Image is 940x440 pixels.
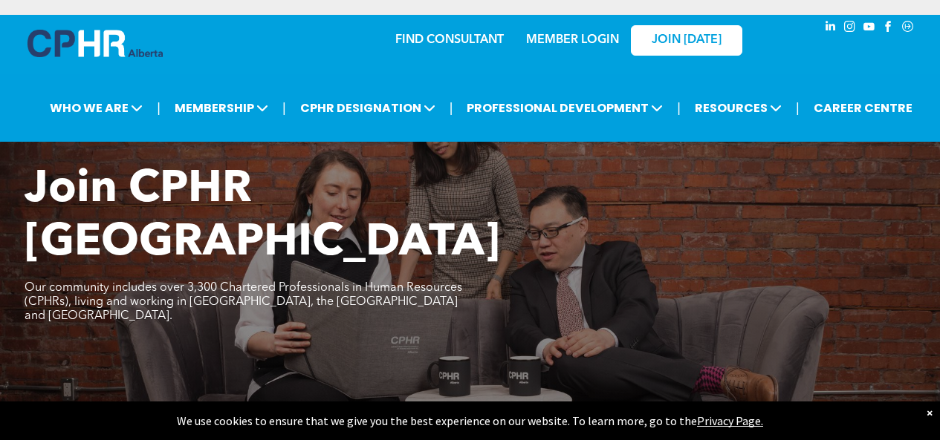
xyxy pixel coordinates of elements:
span: Join CPHR [GEOGRAPHIC_DATA] [25,168,500,266]
a: linkedin [823,19,839,39]
a: facebook [881,19,897,39]
li: | [796,93,800,123]
span: PROFESSIONAL DEVELOPMENT [462,94,667,122]
img: A blue and white logo for cp alberta [27,30,163,57]
li: | [282,93,286,123]
li: | [677,93,681,123]
span: WHO WE ARE [45,94,147,122]
a: instagram [842,19,858,39]
a: Privacy Page. [697,413,763,428]
span: MEMBERSHIP [170,94,273,122]
a: youtube [861,19,878,39]
span: RESOURCES [690,94,786,122]
a: Social network [900,19,916,39]
a: CAREER CENTRE [809,94,917,122]
span: Our community includes over 3,300 Chartered Professionals in Human Resources (CPHRs), living and ... [25,282,462,322]
span: JOIN [DATE] [652,33,722,47]
a: JOIN [DATE] [631,25,742,56]
a: MEMBER LOGIN [526,34,619,46]
a: FIND CONSULTANT [395,34,504,46]
div: Dismiss notification [927,405,933,420]
li: | [450,93,453,123]
span: CPHR DESIGNATION [296,94,440,122]
li: | [157,93,161,123]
